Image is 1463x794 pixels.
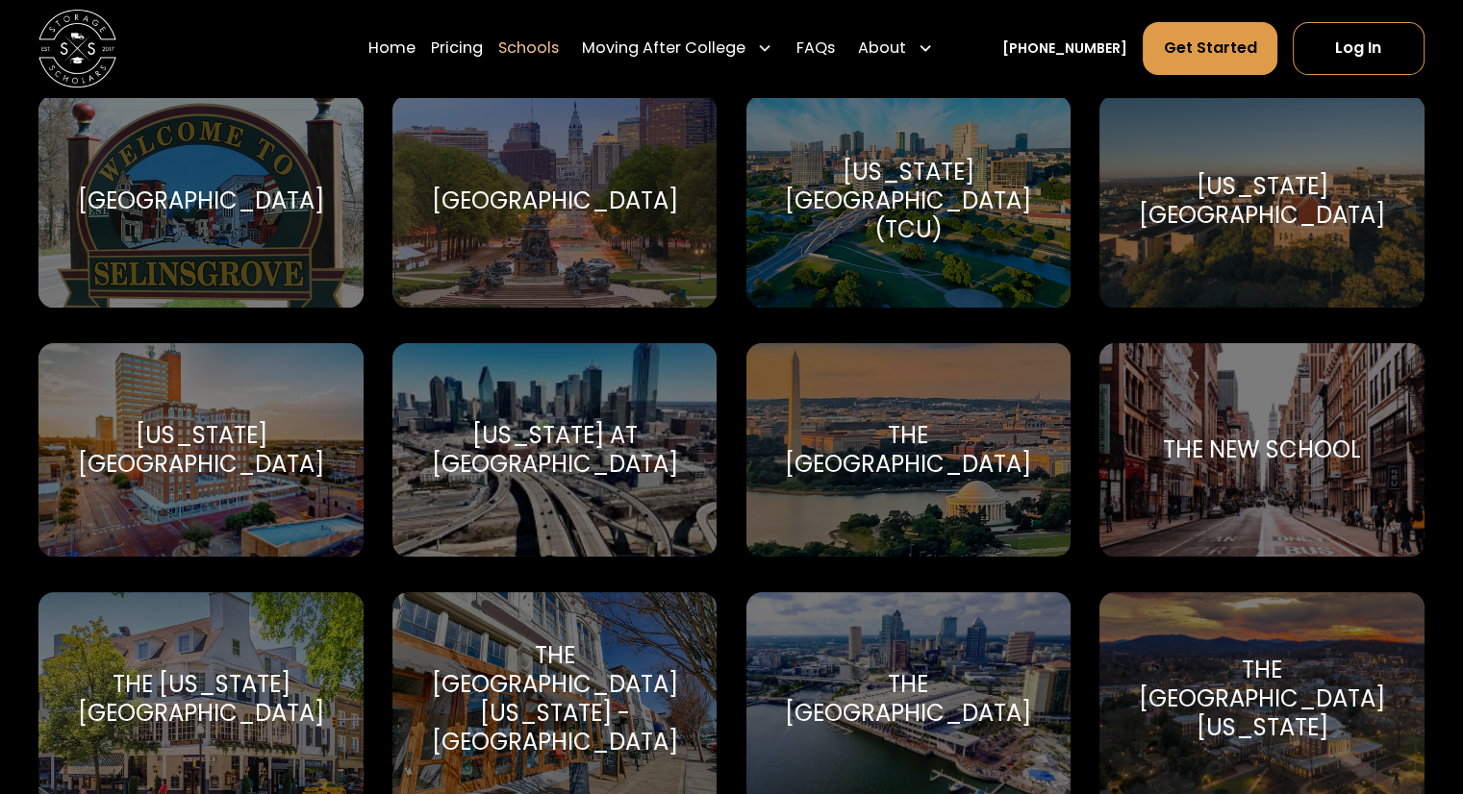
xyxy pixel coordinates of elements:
a: Go to selected school [392,95,717,309]
a: Home [368,21,416,75]
a: Go to selected school [38,343,363,557]
div: Moving After College [574,21,780,75]
div: The [GEOGRAPHIC_DATA] [769,670,1047,728]
div: Moving After College [582,37,745,60]
div: [GEOGRAPHIC_DATA] [432,186,678,215]
div: [US_STATE][GEOGRAPHIC_DATA] [62,421,340,479]
a: Go to selected school [746,343,1071,557]
a: [PHONE_NUMBER] [1002,38,1127,59]
div: The [GEOGRAPHIC_DATA] [769,421,1047,479]
a: Go to selected school [746,95,1071,309]
div: About [858,37,906,60]
div: About [850,21,941,75]
div: The [GEOGRAPHIC_DATA][US_STATE] [1122,656,1400,743]
a: Get Started [1143,22,1276,74]
a: Go to selected school [1099,95,1424,309]
div: The [US_STATE][GEOGRAPHIC_DATA] [62,670,340,728]
a: Log In [1293,22,1425,74]
div: [US_STATE] at [GEOGRAPHIC_DATA] [416,421,694,479]
a: FAQs [795,21,834,75]
img: Storage Scholars main logo [38,10,116,87]
div: The [GEOGRAPHIC_DATA][US_STATE] - [GEOGRAPHIC_DATA] [416,641,694,757]
div: [GEOGRAPHIC_DATA] [78,186,324,215]
div: The New School [1163,435,1361,464]
a: Go to selected school [1099,343,1424,557]
div: [US_STATE][GEOGRAPHIC_DATA] [1122,172,1400,230]
a: Go to selected school [392,343,717,557]
a: Go to selected school [38,95,363,309]
a: Schools [498,21,559,75]
div: [US_STATE][GEOGRAPHIC_DATA] (TCU) [769,158,1047,245]
a: Pricing [431,21,483,75]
